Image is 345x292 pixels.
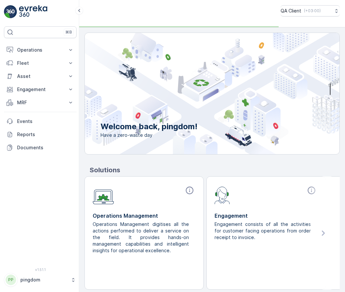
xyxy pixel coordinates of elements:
img: module-icon [93,186,114,205]
button: Operations [4,43,77,57]
p: Operations Management digitises all the actions performed to deliver a service on the field. It p... [93,221,190,254]
button: MRF [4,96,77,109]
p: Events [17,118,74,125]
p: Engagement [17,86,63,93]
p: Fleet [17,60,63,66]
div: PP [6,275,16,285]
img: logo_light-DOdMpM7g.png [19,5,47,18]
button: Engagement [4,83,77,96]
img: city illustration [55,33,339,154]
p: ⌘B [65,30,72,35]
p: Documents [17,144,74,151]
p: Welcome back, pingdom! [101,121,197,132]
button: QA Client(+03:00) [281,5,340,16]
a: Events [4,115,77,128]
p: MRF [17,99,63,106]
p: Asset [17,73,63,80]
p: ( +03:00 ) [304,8,321,13]
button: Asset [4,70,77,83]
span: v 1.51.1 [4,268,77,272]
p: Operations [17,47,63,53]
button: Fleet [4,57,77,70]
img: module-icon [215,186,230,204]
img: logo [4,5,17,18]
p: Solutions [90,165,340,175]
p: Operations Management [93,212,195,220]
p: Engagement consists of all the activities for customer facing operations from order receipt to in... [215,221,312,241]
p: pingdom [20,277,67,283]
p: Reports [17,131,74,138]
p: Engagement [215,212,317,220]
button: PPpingdom [4,273,77,287]
a: Reports [4,128,77,141]
span: Have a zero-waste day [101,132,197,138]
p: QA Client [281,8,301,14]
a: Documents [4,141,77,154]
